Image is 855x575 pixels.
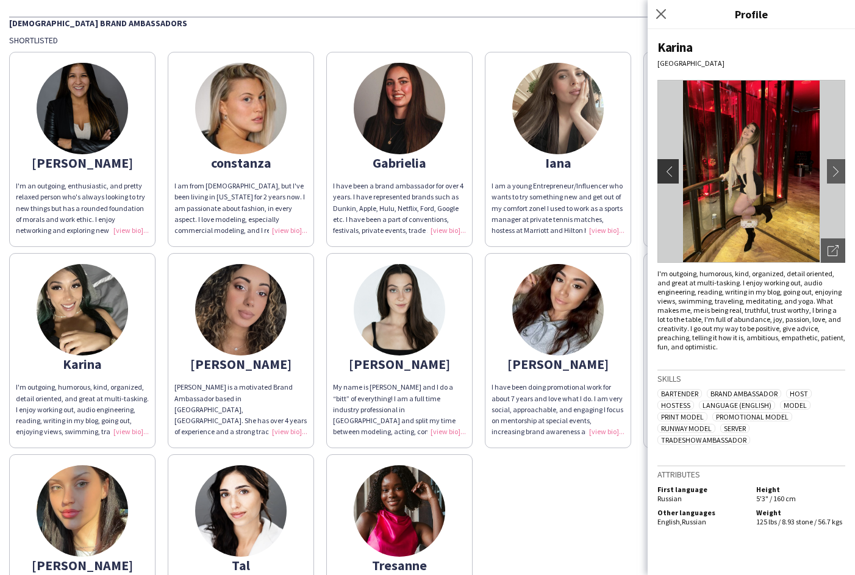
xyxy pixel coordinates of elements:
[9,16,846,29] div: [DEMOGRAPHIC_DATA] Brand Ambassadors
[657,412,707,421] span: Print Model
[821,238,845,263] div: Open photos pop-in
[174,180,307,236] div: I am from [DEMOGRAPHIC_DATA], but I've been living in [US_STATE] for 2 years now. I am passionate...
[333,157,466,168] div: Gabrielia
[174,157,307,168] div: constanza
[354,465,445,557] img: thumb-b4e02fc7-d715-429b-81cc-97d8a42b5f04.jpg
[354,63,445,154] img: thumb-c2e461f6-f77d-4ac1-9c58-f404e8962a95.jpg
[16,560,149,571] div: [PERSON_NAME]
[195,63,287,154] img: thumb-68cde8443b4b5.jpeg
[492,157,624,168] div: Iana
[657,435,750,445] span: Tradeshow Ambassador
[657,373,845,384] h3: Skills
[16,180,149,236] div: I'm an outgoing, enthusiastic, and pretty relaxed person who's always looking to try new things b...
[492,359,624,370] div: [PERSON_NAME]
[195,264,287,355] img: thumb-15ed35eb-b7b4-46fa-952d-f5af8a1c16b1.png
[657,517,682,526] span: English ,
[37,264,128,355] img: thumb-1636568936618c0f68c8fa3.jpg
[657,494,682,503] span: Russian
[707,389,781,398] span: Brand Ambassador
[492,180,624,236] div: I am a young Entrepreneur/Influencer who wants to try something new and get out of my comfort zon...
[9,35,846,46] div: Shortlisted
[699,401,775,410] span: Language (English)
[333,180,466,236] div: I have been a brand ambassador for over 4 years. I have represented brands such as Dunkin, Apple,...
[712,412,792,421] span: Promotional Model
[657,485,746,494] h5: First language
[657,269,845,351] div: I'm outgoing, humorous, kind, organized, detail oriented, and great at multi-tasking. I enjoy wor...
[333,359,466,370] div: [PERSON_NAME]
[16,382,149,437] div: I'm outgoing, humorous, kind, organized, detail oriented, and great at multi-tasking. I enjoy wor...
[174,382,307,437] div: [PERSON_NAME] is a motivated Brand Ambassador based in [GEOGRAPHIC_DATA], [GEOGRAPHIC_DATA]. She ...
[512,264,604,355] img: thumb-633f24c044029.jpeg
[195,465,287,557] img: thumb-cd0a445b-b557-4aaf-b5c4-4715e42a1dbf.png
[657,401,694,410] span: Hostess
[756,494,796,503] span: 5'3" / 160 cm
[174,560,307,571] div: Tal
[780,401,810,410] span: Model
[657,80,845,263] img: Crew avatar or photo
[657,389,702,398] span: Bartender
[354,264,445,355] img: thumb-8d5a4055-545b-4e52-8be6-f750ef5cfa68.jpg
[16,359,149,370] div: Karina
[786,389,812,398] span: Host
[657,39,845,55] div: Karina
[492,382,624,437] div: I have been doing promotional work for about 7 years and love what I do. I am very social, approa...
[756,485,845,494] h5: Height
[657,424,715,433] span: Runway Model
[512,63,604,154] img: thumb-015b83c9-0367-4ee5-8b1f-f63692d2bd75.png
[174,359,307,370] div: [PERSON_NAME]
[720,424,749,433] span: Server
[682,517,706,526] span: Russian
[333,560,466,571] div: Tresanne
[37,63,128,154] img: thumb-63c5bbd570f09.jpeg
[756,517,842,526] span: 125 lbs / 8.93 stone / 56.7 kgs
[657,469,845,480] h3: Attributes
[657,59,845,68] div: [GEOGRAPHIC_DATA]
[657,508,746,517] h5: Other languages
[16,157,149,168] div: [PERSON_NAME]
[333,382,466,437] div: My name is [PERSON_NAME] and I do a “bitt” of everything! I am a full time industry professional ...
[37,465,128,557] img: thumb-3f0a93a0-d279-458f-bade-774053498ce1.jpg
[756,508,845,517] h5: Weight
[648,6,855,22] h3: Profile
